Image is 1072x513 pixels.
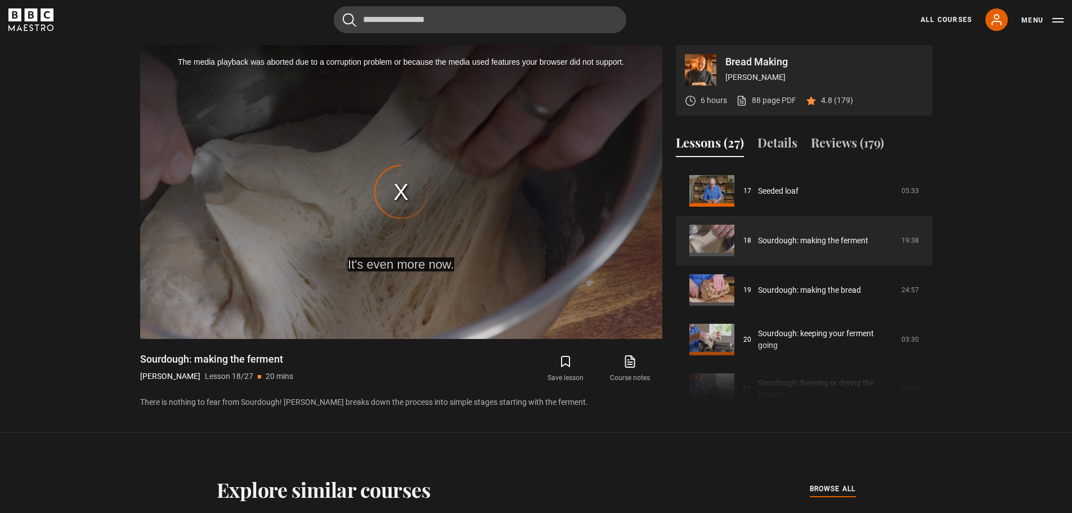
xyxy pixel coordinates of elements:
[533,353,598,385] button: Save lesson
[8,8,53,31] svg: BBC Maestro
[821,95,853,106] p: 4.8 (179)
[676,133,744,157] button: Lessons (27)
[758,328,895,351] a: Sourdough: keeping your ferment going
[811,133,884,157] button: Reviews (179)
[758,235,868,247] a: Sourdough: making the ferment
[334,6,626,33] input: Search
[1021,15,1064,26] button: Toggle navigation
[921,15,972,25] a: All Courses
[217,478,431,501] h2: Explore similar courses
[758,185,799,197] a: Seeded loaf
[757,133,797,157] button: Details
[725,72,923,83] p: [PERSON_NAME]
[343,13,356,27] button: Submit the search query
[758,284,861,296] a: Sourdough: making the bread
[701,95,727,106] p: 6 hours
[725,57,923,67] p: Bread Making
[810,483,856,496] a: browse all
[266,371,293,382] p: 20 mins
[205,371,253,382] p: Lesson 18/27
[736,95,796,106] a: 88 page PDF
[140,396,662,408] p: There is nothing to fear from Sourdough! [PERSON_NAME] breaks down the process into simple stages...
[140,45,662,339] div: Modal Window
[140,371,200,382] p: [PERSON_NAME]
[140,353,293,366] h1: Sourdough: making the ferment
[810,483,856,494] span: browse all
[140,45,662,339] div: The media playback was aborted due to a corruption problem or because the media used features you...
[140,45,662,339] video-js: Video Player
[598,353,662,385] a: Course notes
